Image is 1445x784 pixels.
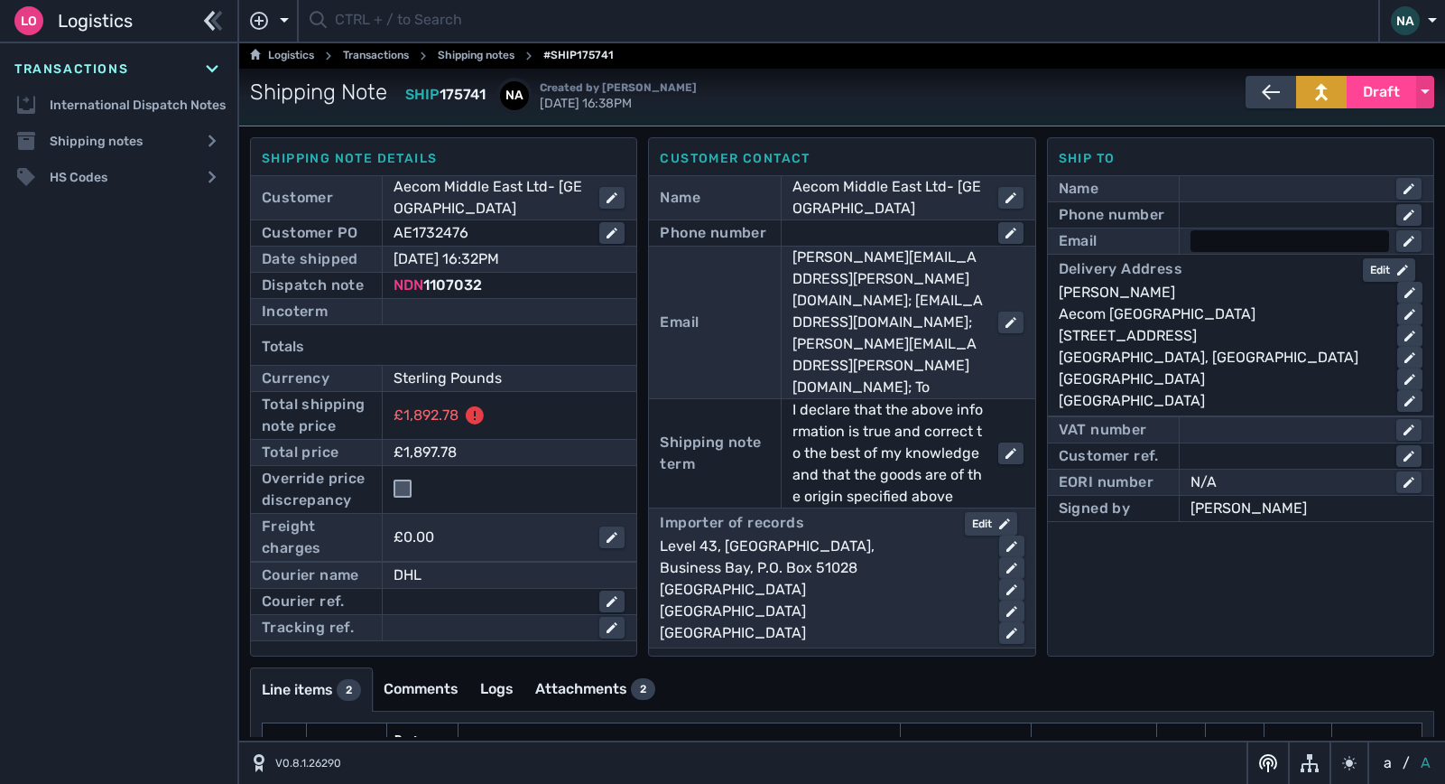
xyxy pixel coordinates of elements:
div: N/A [1190,471,1382,493]
div: Aecom [GEOGRAPHIC_DATA] [1059,303,1383,325]
div: [STREET_ADDRESS] [1059,325,1383,347]
div: [PERSON_NAME][EMAIL_ADDRESS][PERSON_NAME][DOMAIN_NAME]; [EMAIL_ADDRESS][DOMAIN_NAME]; [PERSON_NAM... [792,247,984,398]
div: Importer of records [660,512,804,536]
div: £0.00 [394,527,585,548]
button: a [1380,752,1395,774]
button: A [1417,752,1434,774]
div: NA [500,81,529,110]
div: Email [1059,230,1098,252]
div: Phone number [1059,204,1165,226]
div: Customer ref. [1059,445,1159,467]
div: [DATE] 16:32PM [394,248,599,270]
span: Shipping Note [250,76,387,108]
div: Customer [262,187,333,209]
div: [PERSON_NAME] [1190,498,1422,519]
div: [GEOGRAPHIC_DATA] [660,601,984,622]
span: / [1403,752,1410,774]
div: Shipping note details [262,149,625,168]
div: [PERSON_NAME] [1059,282,1383,303]
div: [GEOGRAPHIC_DATA] [660,622,984,644]
div: Currency [262,368,329,389]
div: Courier name [262,565,359,586]
div: Total price [262,442,338,463]
div: NA [1391,6,1420,35]
div: Courier ref. [262,591,345,612]
div: [GEOGRAPHIC_DATA] [1059,369,1383,390]
button: Edit [965,512,1017,536]
div: Lo [14,6,43,35]
span: #SHIP175741 [543,45,614,67]
div: I declare that the above information is true and correct to the best of my knowledge and that the... [792,399,984,508]
div: Dispatch note [262,275,364,296]
a: Line items2 [251,668,372,712]
div: Edit [1370,262,1408,278]
div: VAT number [1059,419,1147,441]
div: Incoterm [262,301,328,322]
div: Date shipped [262,248,358,270]
div: Email [660,312,699,333]
button: Edit [1363,258,1415,282]
div: Edit [972,516,1010,532]
span: Created by [PERSON_NAME] [540,81,697,94]
div: Part no. [394,731,436,771]
a: Logistics [250,45,314,67]
span: NDN [394,276,423,294]
a: Logs [469,667,524,711]
span: V0.8.1.26290 [275,755,341,771]
div: [GEOGRAPHIC_DATA] [1059,390,1383,412]
div: Phone number [660,222,766,244]
a: Comments [373,667,469,711]
span: 1107032 [423,276,482,294]
div: Override price discrepancy [262,468,371,511]
span: SHIP [405,86,440,103]
div: £1,897.78 [394,442,599,463]
div: Freight charges [262,516,371,559]
div: 2 [631,678,655,700]
div: [GEOGRAPHIC_DATA] [660,579,984,601]
div: Ship to [1059,149,1422,168]
div: [GEOGRAPHIC_DATA], [GEOGRAPHIC_DATA] [1059,347,1383,369]
div: Totals [262,329,625,365]
div: Shipping note term [660,432,769,475]
div: Aecom Middle East Ltd- [GEOGRAPHIC_DATA] [394,176,585,219]
span: 175741 [440,86,486,103]
div: Customer PO [262,222,357,244]
span: Transactions [14,60,128,79]
a: Transactions [343,45,409,67]
div: 2 [337,679,361,701]
span: Draft [1363,81,1400,103]
div: Signed by [1059,498,1131,519]
input: CTRL + / to Search [335,4,1367,39]
div: Aecom Middle East Ltd- [GEOGRAPHIC_DATA] [792,176,984,219]
div: Delivery Address [1059,258,1182,282]
span: [DATE] 16:38PM [540,79,697,111]
a: Attachments2 [524,667,666,711]
span: Logistics [58,7,133,34]
div: Business Bay, P.O. Box 51028 [660,557,984,579]
a: Shipping notes [438,45,514,67]
div: EORI number [1059,471,1153,493]
div: AE1732476 [394,222,585,244]
div: Level 43, [GEOGRAPHIC_DATA], [660,536,984,557]
div: Customer contact [660,149,1024,168]
div: Name [1059,178,1099,200]
div: Name [660,187,700,209]
div: Total shipping note price [262,394,371,437]
div: Tracking ref. [262,617,354,639]
div: Sterling Pounds [394,368,599,389]
button: Draft [1347,76,1416,108]
div: DHL [394,565,625,586]
div: £1,892.78 [394,405,459,426]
